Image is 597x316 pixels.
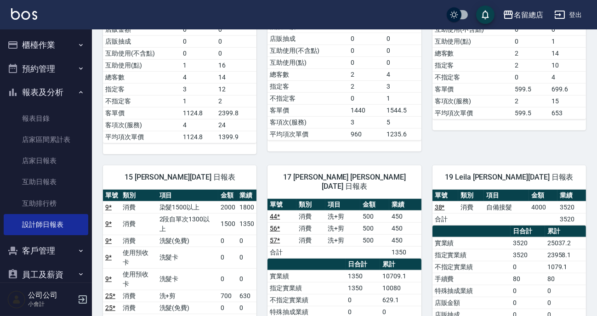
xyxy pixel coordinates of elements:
th: 金額 [218,190,238,202]
td: 0 [545,285,586,297]
td: 合計 [267,246,296,258]
td: 2 [348,80,384,92]
span: 17 [PERSON_NAME] [PERSON_NAME][DATE] 日報表 [279,173,410,191]
td: 0 [511,297,545,309]
td: 599.5 [512,107,549,119]
th: 單號 [103,190,120,202]
td: 5 [384,116,421,128]
td: 500 [360,234,389,246]
td: 洗+剪 [157,290,218,302]
td: 互助使用(點) [432,35,513,47]
td: 0 [216,35,257,47]
td: 3520 [511,237,545,249]
td: 630 [238,290,257,302]
td: 0 [348,33,384,45]
td: 2 [512,47,549,59]
td: 4 [549,71,586,83]
td: 消費 [120,290,157,302]
td: 0 [238,302,257,314]
td: 2399.8 [216,107,257,119]
td: 互助使用(不含點) [103,47,181,59]
td: 15 [549,95,586,107]
span: 19 Leila [PERSON_NAME][DATE] 日報表 [443,173,575,182]
td: 1 [181,59,216,71]
button: 預約管理 [4,57,88,81]
td: 消費 [120,235,157,247]
td: 3 [181,83,216,95]
td: 0 [384,45,421,56]
th: 累計 [380,259,421,271]
td: 客單價 [432,83,513,95]
td: 平均項次單價 [103,131,181,143]
td: 2 [512,59,549,71]
h5: 公司公司 [28,291,75,300]
td: 80 [511,273,545,285]
td: 0 [218,302,238,314]
td: 1079.1 [545,261,586,273]
td: 消費 [458,201,484,213]
td: 0 [181,47,216,59]
img: Person [7,290,26,309]
td: 客項次(服務) [432,95,513,107]
td: 消費 [120,302,157,314]
td: 消費 [296,222,325,234]
td: 960 [348,128,384,140]
td: 1124.8 [181,107,216,119]
td: 1124.8 [181,131,216,143]
td: 1350 [238,213,257,235]
th: 金額 [360,199,389,211]
td: 3 [348,116,384,128]
td: 0 [512,23,549,35]
button: 登出 [551,6,586,23]
td: 指定實業績 [432,249,511,261]
button: save [476,6,495,24]
th: 業績 [557,190,586,202]
td: 不指定客 [432,71,513,83]
td: 0 [346,294,380,306]
a: 店家區間累計表 [4,129,88,150]
td: 客單價 [103,107,181,119]
td: 25037.2 [545,237,586,249]
td: 特殊抽成業績 [432,285,511,297]
td: 1399.9 [216,131,257,143]
td: 0 [512,71,549,83]
td: 1235.6 [384,128,421,140]
th: 累計 [545,226,586,237]
td: 不指定客 [103,95,181,107]
td: 洗髮(免費) [157,235,218,247]
td: 500 [360,222,389,234]
td: 1500 [218,213,238,235]
a: 互助日報表 [4,171,88,192]
td: 1 [181,95,216,107]
td: 0 [348,92,384,104]
td: 700 [218,290,238,302]
th: 類別 [458,190,484,202]
button: 員工及薪資 [4,263,88,287]
td: 實業績 [267,270,346,282]
td: 互助使用(不含點) [432,23,513,35]
td: 450 [389,210,421,222]
td: 0 [549,23,586,35]
td: 平均項次單價 [267,128,348,140]
button: 報表及分析 [4,80,88,104]
td: 2段自單次1300以上 [157,213,218,235]
td: 洗髮(免費) [157,302,218,314]
th: 業績 [389,199,421,211]
td: 店販抽成 [103,35,181,47]
td: 染髮1500以上 [157,201,218,213]
td: 0 [384,56,421,68]
td: 2 [348,68,384,80]
td: 4 [181,71,216,83]
td: 洗髮卡 [157,268,218,290]
td: 0 [216,23,257,35]
th: 類別 [120,190,157,202]
td: 指定實業績 [267,282,346,294]
td: 互助使用(點) [267,56,348,68]
td: 指定客 [103,83,181,95]
button: 櫃檯作業 [4,33,88,57]
td: 2000 [218,201,238,213]
td: 自備接髮 [484,201,529,213]
th: 單號 [432,190,458,202]
td: 消費 [296,210,325,222]
a: 設計師日報表 [4,214,88,235]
